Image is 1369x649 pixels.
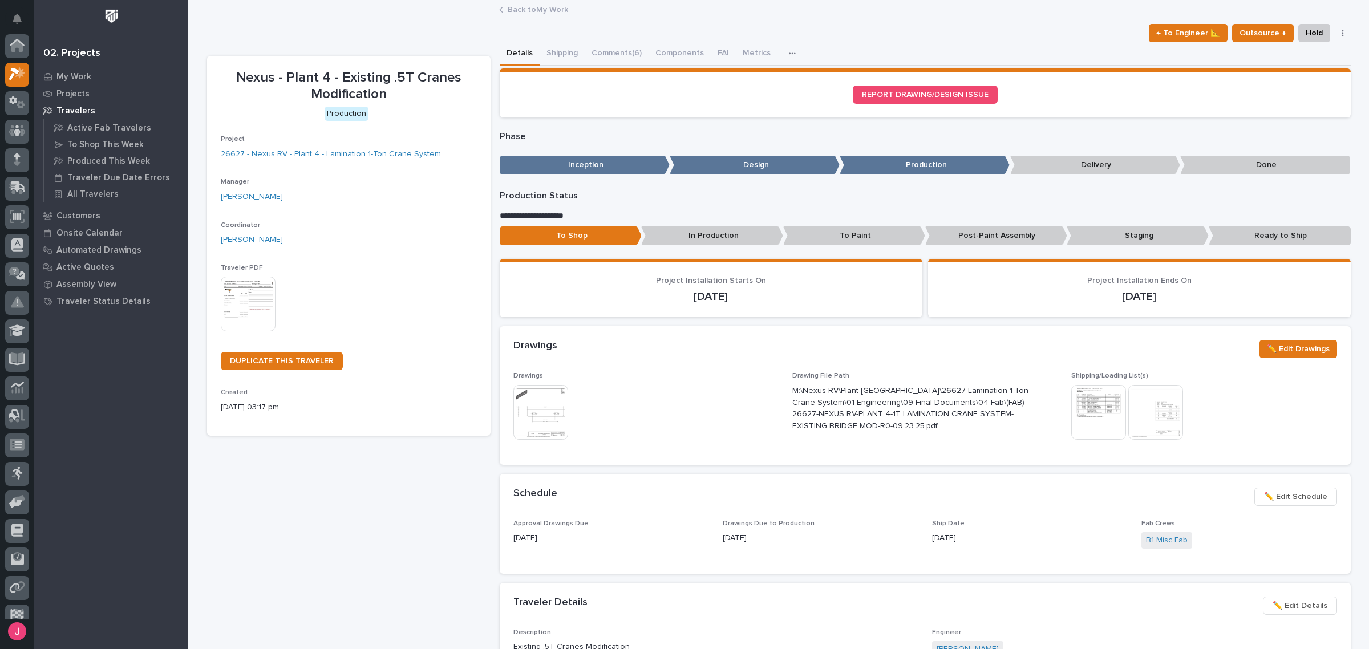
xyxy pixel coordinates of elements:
div: 02. Projects [43,47,100,60]
span: DUPLICATE THIS TRAVELER [230,357,334,365]
span: Approval Drawings Due [513,520,589,527]
span: Drawings Due to Production [723,520,815,527]
p: Traveler Due Date Errors [67,173,170,183]
a: Onsite Calendar [34,224,188,241]
button: FAI [711,42,736,66]
a: Customers [34,207,188,224]
span: Engineer [932,629,961,636]
p: [DATE] [932,532,1128,544]
a: Back toMy Work [508,2,568,15]
span: Ship Date [932,520,965,527]
span: Traveler PDF [221,265,263,271]
p: Delivery [1010,156,1180,175]
a: To Shop This Week [44,136,188,152]
p: Ready to Ship [1209,226,1351,245]
button: Components [649,42,711,66]
div: Notifications [14,14,29,32]
p: Produced This Week [67,156,150,167]
a: Active Quotes [34,258,188,275]
a: My Work [34,68,188,85]
p: Customers [56,211,100,221]
p: Production Status [500,190,1351,201]
button: ✏️ Edit Details [1263,597,1337,615]
a: Traveler Due Date Errors [44,169,188,185]
p: [DATE] [942,290,1337,303]
p: In Production [641,226,783,245]
span: ✏️ Edit Schedule [1264,490,1327,504]
span: Shipping/Loading List(s) [1071,372,1148,379]
span: ← To Engineer 📐 [1156,26,1220,40]
a: Traveler Status Details [34,293,188,310]
a: B1 Misc Fab [1146,534,1188,546]
span: Hold [1306,26,1323,40]
p: [DATE] [513,532,709,544]
p: Staging [1067,226,1209,245]
p: Travelers [56,106,95,116]
span: Fab Crews [1141,520,1175,527]
a: Automated Drawings [34,241,188,258]
p: Active Fab Travelers [67,123,151,133]
p: To Shop This Week [67,140,144,150]
span: Manager [221,179,249,185]
p: Post-Paint Assembly [925,226,1067,245]
div: Production [325,107,368,121]
button: Notifications [5,7,29,31]
a: [PERSON_NAME] [221,234,283,246]
p: All Travelers [67,189,119,200]
button: users-avatar [5,619,29,643]
span: Created [221,389,248,396]
p: Traveler Status Details [56,297,151,307]
p: M:\Nexus RV\Plant [GEOGRAPHIC_DATA]\26627 Lamination 1-Ton Crane System\01 Engineering\09 Final D... [792,385,1030,432]
button: Metrics [736,42,777,66]
h2: Drawings [513,340,557,352]
h2: Traveler Details [513,597,588,609]
a: DUPLICATE THIS TRAVELER [221,352,343,370]
a: All Travelers [44,186,188,202]
span: Outsource ↑ [1240,26,1286,40]
p: Projects [56,89,90,99]
span: Project Installation Ends On [1087,277,1192,285]
p: [DATE] [723,532,918,544]
a: Projects [34,85,188,102]
button: Details [500,42,540,66]
p: Assembly View [56,279,116,290]
p: Production [840,156,1010,175]
span: ✏️ Edit Details [1273,599,1327,613]
button: Outsource ↑ [1232,24,1294,42]
button: Comments (6) [585,42,649,66]
p: Onsite Calendar [56,228,123,238]
p: [DATE] [513,290,909,303]
p: [DATE] 03:17 pm [221,401,477,413]
span: Project [221,136,245,143]
a: [PERSON_NAME] [221,191,283,203]
button: Hold [1298,24,1330,42]
p: Nexus - Plant 4 - Existing .5T Cranes Modification [221,70,477,103]
p: To Paint [783,226,925,245]
p: My Work [56,72,91,82]
span: Project Installation Starts On [656,277,766,285]
p: Phase [500,131,1351,142]
p: Inception [500,156,670,175]
a: Produced This Week [44,153,188,169]
a: REPORT DRAWING/DESIGN ISSUE [853,86,998,104]
span: Coordinator [221,222,260,229]
span: Drawings [513,372,543,379]
button: Shipping [540,42,585,66]
p: Active Quotes [56,262,114,273]
button: ✏️ Edit Schedule [1254,488,1337,506]
button: ✏️ Edit Drawings [1259,340,1337,358]
span: Drawing File Path [792,372,849,379]
p: Automated Drawings [56,245,141,255]
a: Active Fab Travelers [44,120,188,136]
span: REPORT DRAWING/DESIGN ISSUE [862,91,989,99]
p: Done [1180,156,1350,175]
button: ← To Engineer 📐 [1149,24,1228,42]
a: Assembly View [34,275,188,293]
p: Design [670,156,840,175]
img: Workspace Logo [101,6,122,27]
a: 26627 - Nexus RV - Plant 4 - Lamination 1-Ton Crane System [221,148,441,160]
a: Travelers [34,102,188,119]
p: To Shop [500,226,642,245]
h2: Schedule [513,488,557,500]
span: Description [513,629,551,636]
